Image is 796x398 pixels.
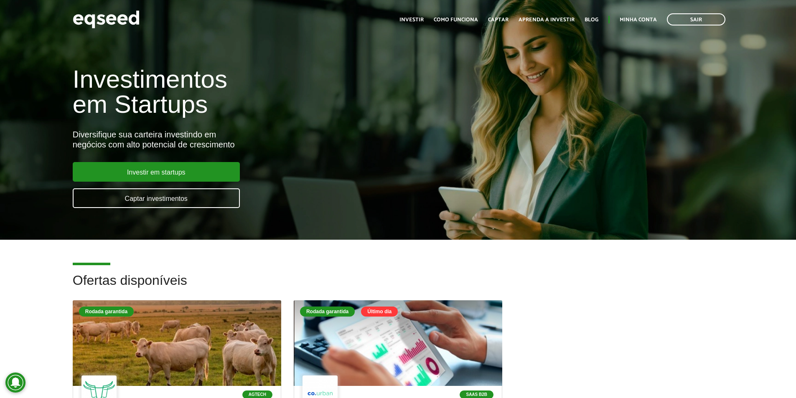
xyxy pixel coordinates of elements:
div: Último dia [361,307,398,317]
div: Diversifique sua carteira investindo em negócios com alto potencial de crescimento [73,129,458,150]
h2: Ofertas disponíveis [73,273,724,300]
div: Rodada garantida [300,307,355,317]
a: Minha conta [620,17,657,23]
a: Blog [585,17,598,23]
a: Investir em startups [73,162,240,182]
h1: Investimentos em Startups [73,67,458,117]
a: Como funciona [434,17,478,23]
a: Aprenda a investir [519,17,575,23]
a: Captar investimentos [73,188,240,208]
div: Rodada garantida [79,307,134,317]
a: Sair [667,13,725,25]
a: Investir [399,17,424,23]
a: Captar [488,17,509,23]
img: EqSeed [73,8,140,30]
